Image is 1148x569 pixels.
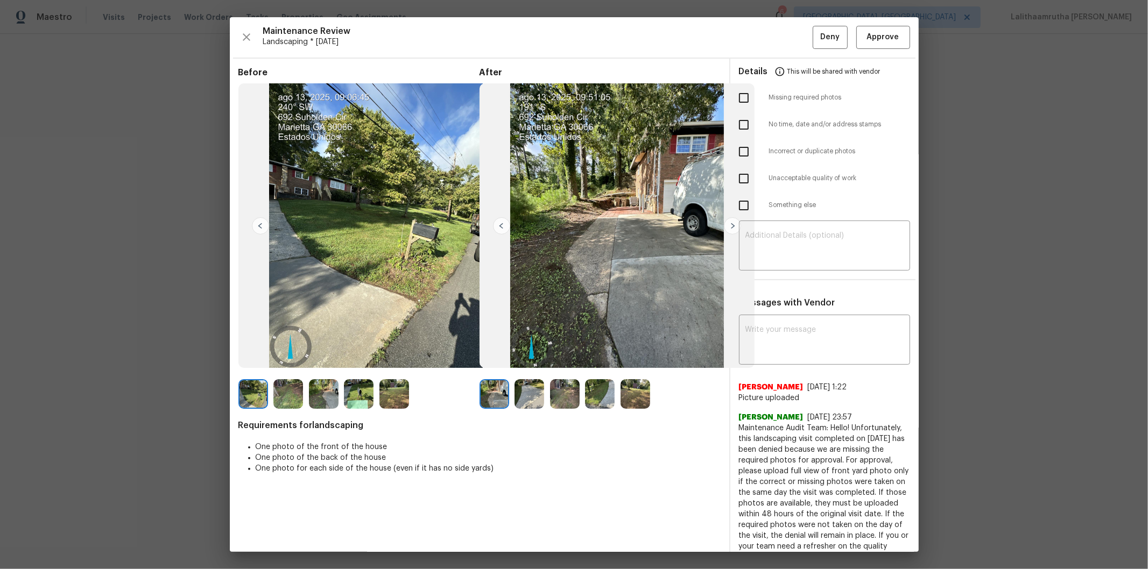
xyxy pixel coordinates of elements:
[739,298,835,307] span: Messages with Vendor
[263,37,813,47] span: Landscaping * [DATE]
[263,26,813,37] span: Maintenance Review
[730,138,919,165] div: Incorrect or duplicate photos
[813,26,848,49] button: Deny
[808,383,847,391] span: [DATE] 1:22
[252,217,269,234] img: left-chevron-button-url
[724,217,741,234] img: right-chevron-button-url
[769,93,910,102] span: Missing required photos
[867,31,899,44] span: Approve
[256,463,721,474] li: One photo for each side of the house (even if it has no side yards)
[238,420,721,431] span: Requirements for landscaping
[730,111,919,138] div: No time, date and/or address stamps
[730,84,919,111] div: Missing required photos
[256,452,721,463] li: One photo of the back of the house
[739,382,804,393] span: [PERSON_NAME]
[256,442,721,452] li: One photo of the front of the house
[769,174,910,183] span: Unacceptable quality of work
[787,59,881,84] span: This will be shared with vendor
[493,217,510,234] img: left-chevron-button-url
[739,393,910,403] span: Picture uploaded
[856,26,910,49] button: Approve
[739,59,768,84] span: Details
[730,192,919,219] div: Something else
[238,67,480,78] span: Before
[769,201,910,210] span: Something else
[480,67,721,78] span: After
[739,412,804,423] span: [PERSON_NAME]
[769,147,910,156] span: Incorrect or duplicate photos
[730,165,919,192] div: Unacceptable quality of work
[769,120,910,129] span: No time, date and/or address stamps
[820,31,840,44] span: Deny
[808,414,853,421] span: [DATE] 23:57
